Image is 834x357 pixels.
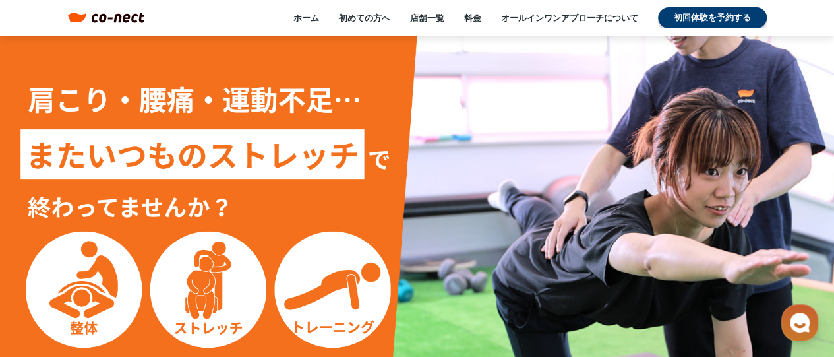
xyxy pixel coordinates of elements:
a: チャット [87,247,170,280]
a: ホーム [293,12,319,24]
a: オールインワンアプローチについて [501,12,638,24]
a: 初回体験を予約する [658,7,767,28]
a: ホーム [4,247,87,280]
span: ホーム [34,267,57,278]
a: 初めての方へ [339,12,390,24]
a: 設定 [170,247,253,280]
a: 店舗一覧 [410,12,444,24]
span: チャット [113,268,144,278]
span: 設定 [204,267,220,278]
a: 料金 [464,12,481,24]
